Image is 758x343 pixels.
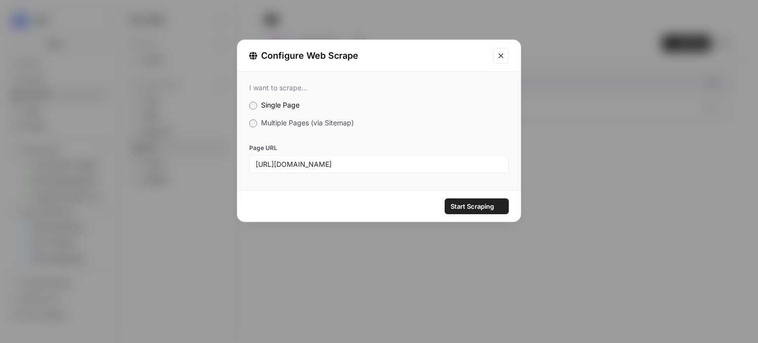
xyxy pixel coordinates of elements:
label: Page URL [249,144,509,152]
input: Multiple Pages (via Sitemap) [249,119,257,127]
span: Multiple Pages (via Sitemap) [261,118,354,127]
div: I want to scrape... [249,83,509,92]
div: Configure Web Scrape [249,49,487,63]
input: e.g: www.domain.com/blog/article-title [256,160,502,169]
span: Start Scraping [451,201,494,211]
input: Single Page [249,102,257,110]
button: Close modal [493,48,509,64]
span: Single Page [261,101,300,109]
button: Start Scraping [445,198,509,214]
